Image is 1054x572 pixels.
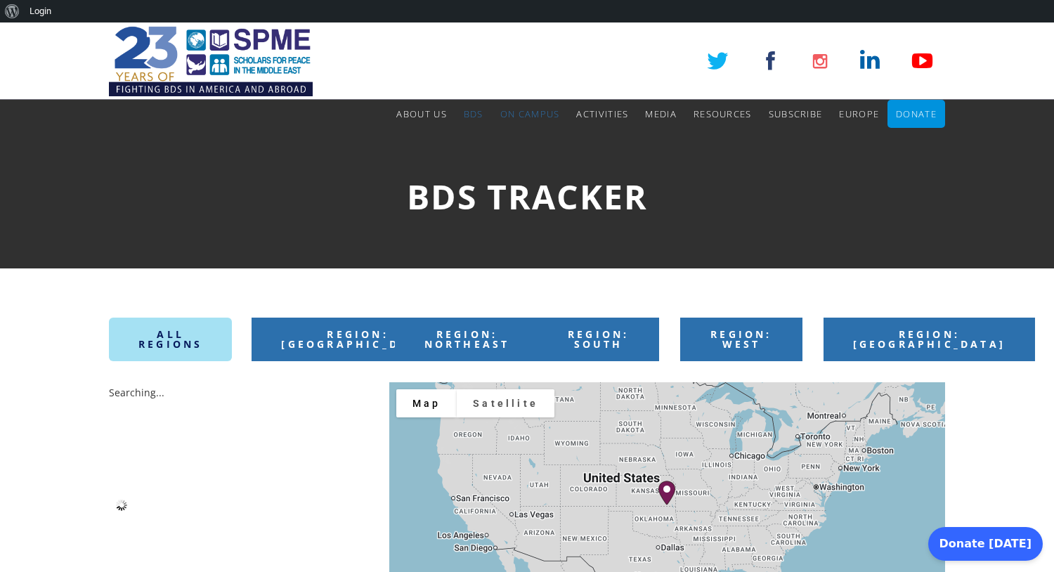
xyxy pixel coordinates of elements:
[769,108,823,120] span: Subscribe
[464,108,483,120] span: BDS
[568,327,629,351] span: Region: South
[407,174,648,219] span: BDS Tracker
[576,108,628,120] span: Activities
[281,327,434,351] span: Region: [GEOGRAPHIC_DATA]
[694,100,752,128] a: Resources
[538,318,659,361] a: Region: South
[694,108,752,120] span: Resources
[576,100,628,128] a: Activities
[839,108,879,120] span: Europe
[109,318,232,361] a: All Regions
[424,327,510,351] span: Region: Northeast
[396,108,446,120] span: About Us
[457,389,554,417] button: Show satellite imagery
[109,22,313,100] img: SPME
[896,100,937,128] a: Donate
[395,318,540,361] a: Region: Northeast
[896,108,937,120] span: Donate
[396,100,446,128] a: About Us
[252,318,463,361] a: Region: [GEOGRAPHIC_DATA]
[653,475,681,511] div: Start location
[680,318,802,361] a: Region: West
[500,108,560,120] span: On Campus
[116,500,127,511] img: ajax-loader.gif
[645,108,677,120] span: Media
[138,327,202,351] span: All Regions
[710,327,772,351] span: Region: West
[645,100,677,128] a: Media
[824,318,1035,361] a: Region: [GEOGRAPHIC_DATA]
[839,100,879,128] a: Europe
[109,382,385,403] li: Searching...
[769,100,823,128] a: Subscribe
[464,100,483,128] a: BDS
[500,100,560,128] a: On Campus
[396,389,457,417] button: Show street map
[853,327,1006,351] span: Region: [GEOGRAPHIC_DATA]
